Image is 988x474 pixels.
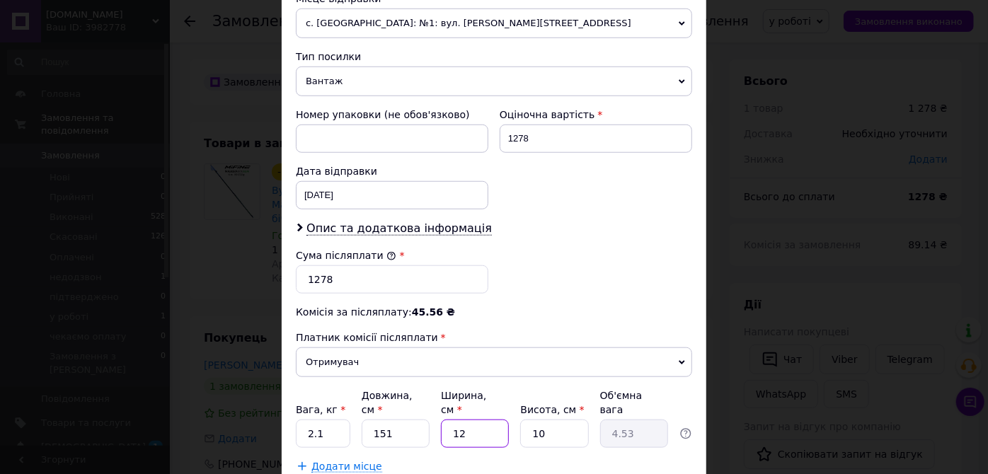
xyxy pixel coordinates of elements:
[306,221,492,236] span: Опис та додаткова інформація
[296,67,692,96] span: Вантаж
[296,51,361,62] span: Тип посилки
[296,108,488,122] div: Номер упаковки (не обов'язково)
[296,164,488,178] div: Дата відправки
[412,306,455,318] span: 45.56 ₴
[296,347,692,377] span: Отримувач
[362,390,413,415] label: Довжина, см
[296,305,692,319] div: Комісія за післяплату:
[311,461,382,473] span: Додати місце
[500,108,692,122] div: Оціночна вартість
[441,390,486,415] label: Ширина, см
[520,404,584,415] label: Висота, см
[296,332,438,343] span: Платник комісії післяплати
[296,8,692,38] span: с. [GEOGRAPHIC_DATA]: №1: вул. [PERSON_NAME][STREET_ADDRESS]
[296,250,396,261] label: Сума післяплати
[296,404,345,415] label: Вага, кг
[600,388,668,417] div: Об'ємна вага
